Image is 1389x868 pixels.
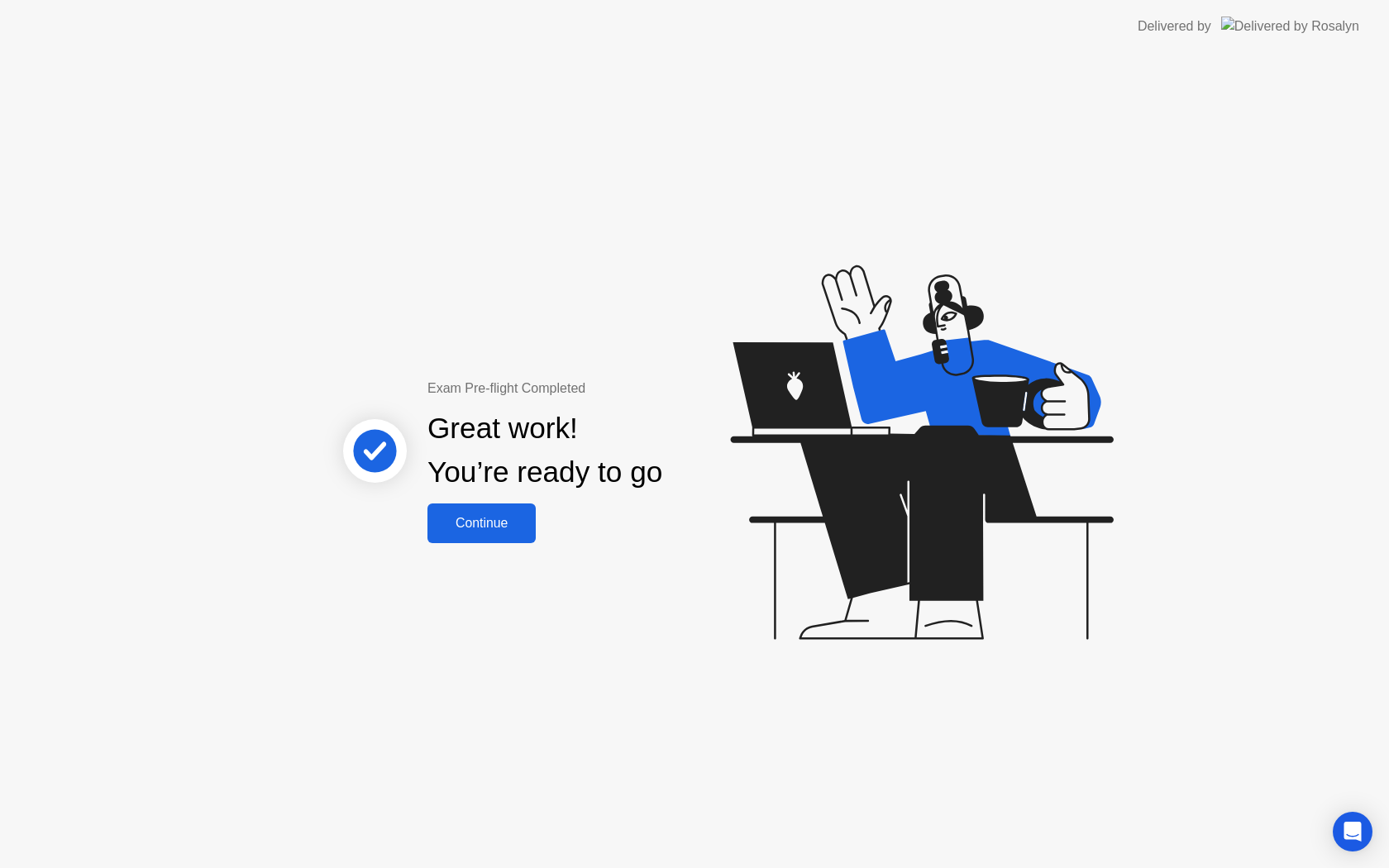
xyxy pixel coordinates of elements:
[427,379,769,398] div: Exam Pre-flight Completed
[1221,17,1359,36] img: Delivered by Rosalyn
[427,407,662,494] div: Great work! You’re ready to go
[1333,812,1372,851] div: Open Intercom Messenger
[1138,17,1211,36] div: Delivered by
[427,503,536,543] button: Continue
[432,516,531,531] div: Continue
